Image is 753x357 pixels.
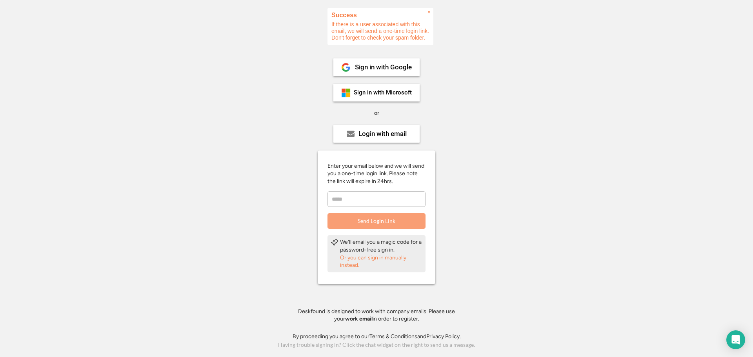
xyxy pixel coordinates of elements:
[340,238,422,254] div: We'll email you a magic code for a password-free sign in.
[345,315,373,322] strong: work email
[293,333,461,341] div: By proceeding you agree to our and
[340,254,422,269] div: Or you can sign in manually instead.
[327,213,426,229] button: Send Login Link
[327,162,426,185] div: Enter your email below and we will send you a one-time login link. Please note the link will expi...
[327,8,433,45] div: If there is a user associated with this email, we will send a one-time login link. Don't forget t...
[374,109,379,117] div: or
[341,63,351,72] img: 1024px-Google__G__Logo.svg.png
[354,90,412,96] div: Sign in with Microsoft
[369,333,417,340] a: Terms & Conditions
[331,12,429,18] h2: Success
[341,88,351,98] img: ms-symbollockup_mssymbol_19.png
[355,64,412,71] div: Sign in with Google
[426,333,461,340] a: Privacy Policy.
[288,308,465,323] div: Deskfound is designed to work with company emails. Please use your in order to register.
[358,130,407,137] div: Login with email
[726,330,745,349] div: Open Intercom Messenger
[427,9,431,16] span: ×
